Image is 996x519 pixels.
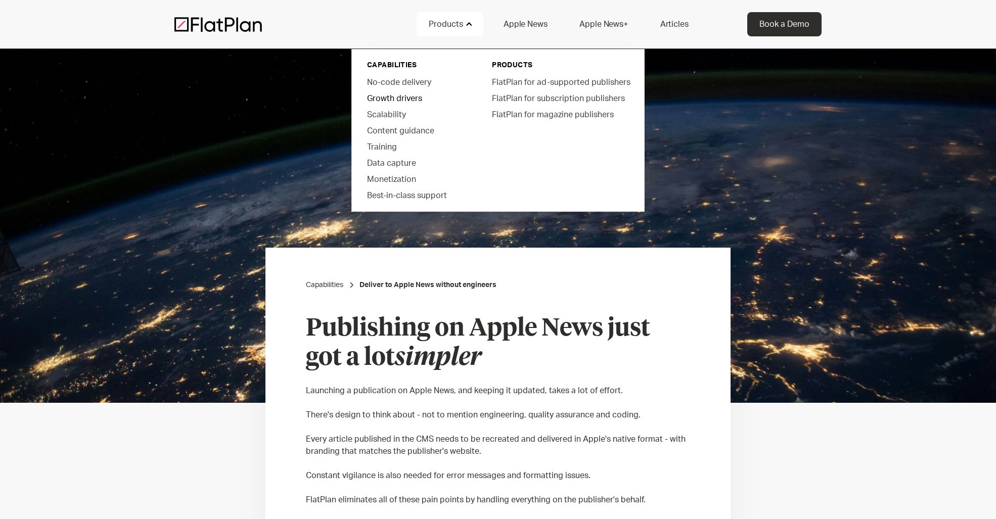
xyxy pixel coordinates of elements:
[648,12,701,36] a: Articles
[567,12,640,36] a: Apple News+
[359,106,474,122] a: Scalability
[367,60,466,70] div: capabilities
[759,18,809,30] div: Book a Demo
[359,138,474,155] a: Training
[359,280,496,290] a: Deliver to Apple News without engineers
[747,12,822,36] a: Book a Demo
[306,280,343,290] a: Capabilities
[306,314,690,372] h2: Publishing on Apple News just got a lot
[306,372,690,385] p: ‍
[351,45,645,212] nav: Products
[359,187,474,203] a: Best-in-class support
[484,90,637,106] a: FlatPlan for subscription publishers
[306,457,690,469] p: ‍
[395,346,481,370] em: simpler
[359,74,474,90] a: No-code delivery
[306,482,690,494] p: ‍
[306,469,690,482] p: Constant vigilance is also needed for error messages and formatting issues.
[306,409,690,421] p: There's design to think about - not to mention engineering, quality assurance and coding.
[359,155,474,171] a: Data capture
[484,74,637,90] a: FlatPlan for ad-supported publishers
[417,12,483,36] div: Products
[491,12,559,36] a: Apple News
[306,506,690,518] p: ‍
[492,60,629,70] div: PRODUCTS
[306,421,690,433] p: ‍
[429,18,463,30] div: Products
[359,122,474,138] a: Content guidance
[306,494,690,506] p: FlatPlan eliminates all of these pain points by handling everything on the publisher's behalf.
[484,106,637,122] a: FlatPlan for magazine publishers
[359,171,474,187] a: Monetization
[359,90,474,106] a: Growth drivers
[306,433,690,457] p: Every article published in the CMS needs to be recreated and delivered in Apple's native format -...
[306,397,690,409] p: ‍
[306,385,690,397] p: Launching a publication on Apple News, and keeping it updated, takes a lot of effort.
